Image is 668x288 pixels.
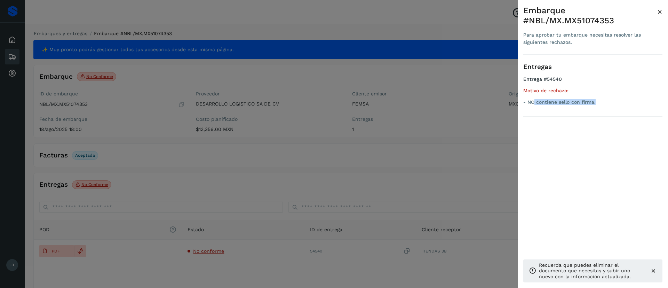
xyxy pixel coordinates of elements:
p: - NO contiene sello con firma. [523,99,662,105]
div: Embarque #NBL/MX.MX51074353 [523,6,657,26]
span: × [657,7,662,17]
button: Close [657,6,662,18]
h3: Entregas [523,63,662,71]
h4: Entrega #54540 [523,76,662,88]
p: Recuerda que puedes eliminar el documento que necesitas y subir uno nuevo con la información actu... [539,262,644,280]
div: Para aprobar tu embarque necesitas resolver las siguientes rechazos. [523,31,657,46]
h5: Motivo de rechazo: [523,88,662,94]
